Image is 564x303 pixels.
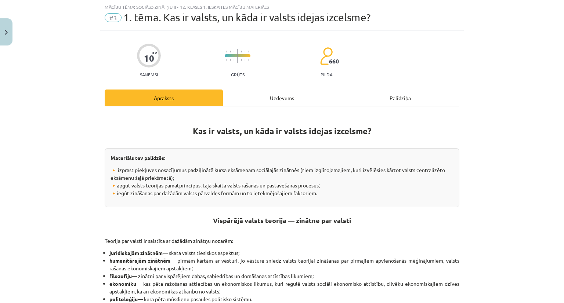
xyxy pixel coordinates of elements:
[111,154,165,161] strong: Materiāls tev palīdzēs:
[105,4,459,10] div: Mācību tēma: Sociālo zinātņu ii - 12. klases 1. ieskaites mācību materiāls
[320,47,333,65] img: students-c634bb4e5e11cddfef0936a35e636f08e4e9abd3cc4e673bd6f9a4125e45ecb1.svg
[109,272,459,280] li: — zinātni par vispārējiem dabas, sabiedrības un domāšanas attīstības likumiem;
[245,59,245,61] img: icon-short-line-57e1e144782c952c97e751825c79c345078a6d821885a25fce030b3d8c18986b.svg
[321,72,332,77] p: pilda
[109,295,459,303] li: — kura pēta mūsdienu pasaules politisko sistēmu.
[226,59,227,61] img: icon-short-line-57e1e144782c952c97e751825c79c345078a6d821885a25fce030b3d8c18986b.svg
[109,296,138,302] strong: politoloģiju
[248,51,249,52] img: icon-short-line-57e1e144782c952c97e751825c79c345078a6d821885a25fce030b3d8c18986b.svg
[237,49,238,63] img: icon-long-line-d9ea69661e0d244f92f715978eff75569469978d946b2353a9bb055b3ed8787d.svg
[109,257,170,264] strong: humanitārajām zinātnēm
[144,53,154,63] div: 10
[231,72,245,77] p: Grūts
[123,11,370,23] span: 1. tēma. Kas ir valsts, un kāda ir valsts idejas izcelsme?
[105,235,459,245] p: Teorija par valsti ir saistīta ar dažādām zinātņu nozarēm:
[109,273,132,279] strong: filozofiju
[245,51,245,52] img: icon-short-line-57e1e144782c952c97e751825c79c345078a6d821885a25fce030b3d8c18986b.svg
[105,13,122,22] span: #3
[329,58,339,65] span: 660
[234,59,234,61] img: icon-short-line-57e1e144782c952c97e751825c79c345078a6d821885a25fce030b3d8c18986b.svg
[105,90,223,106] div: Apraksts
[5,30,8,35] img: icon-close-lesson-0947bae3869378f0d4975bcd49f059093ad1ed9edebbc8119c70593378902aed.svg
[341,90,459,106] div: Palīdzība
[109,249,163,256] strong: juridiskajām zinātnēm
[223,90,341,106] div: Uzdevums
[111,166,453,197] p: 🔸 izprast piekļuves nosacījumus padziļinātā kursa eksāmenam sociālajās zinātnēs (tiem izglītojama...
[248,59,249,61] img: icon-short-line-57e1e144782c952c97e751825c79c345078a6d821885a25fce030b3d8c18986b.svg
[109,280,459,295] li: — kas pēta ražošanas attiecības un ekonomiskos likumus, kuri regulē valsts sociāli ekonomisko att...
[193,126,371,136] strong: Kas ir valsts, un kāda ir valsts idejas izcelsme?
[109,249,459,257] li: — skata valsts tiesiskos aspektus;
[213,216,351,224] strong: Vispārējā valsts teorija — zinātne par valsti
[137,72,161,77] p: Saņemsi
[226,51,227,52] img: icon-short-line-57e1e144782c952c97e751825c79c345078a6d821885a25fce030b3d8c18986b.svg
[152,51,157,55] span: XP
[109,257,459,272] li: — pirmām kārtām ar vēsturi, jo vēsture sniedz valsts teorijai zināšanas par pirmajiem apvienošanā...
[234,51,234,52] img: icon-short-line-57e1e144782c952c97e751825c79c345078a6d821885a25fce030b3d8c18986b.svg
[109,280,136,287] strong: ekonomiku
